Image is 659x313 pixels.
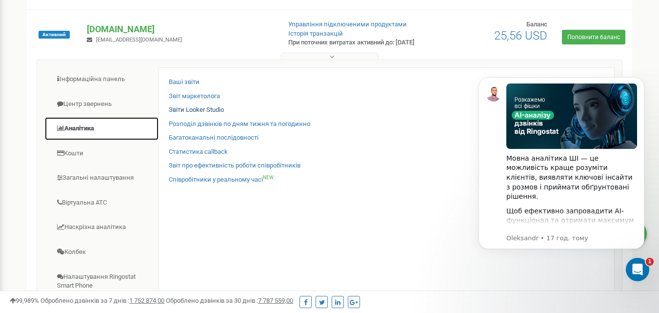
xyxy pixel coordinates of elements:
p: При поточних витратах активний до: [DATE] [288,38,424,47]
a: Звіт про ефективність роботи співробітників [169,161,300,170]
a: Колбек [44,240,159,264]
a: Історія транзакцій [288,30,343,37]
a: Співробітники у реальному часіNEW [169,175,274,185]
a: Управління підключеними продуктами [288,21,407,28]
iframe: Intercom notifications повідомлення [464,63,659,287]
a: Інформаційна панель [44,67,159,91]
iframe: Intercom live chat [626,258,649,281]
p: [DOMAIN_NAME] [87,23,272,36]
span: Оброблено дзвінків за 7 днів : [40,297,164,304]
a: Кошти [44,142,159,166]
sup: NEW [263,175,274,180]
span: [EMAIL_ADDRESS][DOMAIN_NAME] [96,37,182,43]
a: Звіт маркетолога [169,92,220,101]
a: Аналiтика [44,117,159,141]
a: Загальні налаштування [44,166,159,190]
a: Звіти Looker Studio [169,105,224,115]
a: Віртуальна АТС [44,191,159,215]
span: 99,989% [10,297,39,304]
a: Поповнити баланс [562,30,625,44]
a: Налаштування Ringostat Smart Phone [44,265,159,298]
span: 25,56 USD [494,29,547,42]
span: 1 [646,258,654,266]
u: 7 787 559,00 [258,297,293,304]
u: 1 752 874,00 [129,297,164,304]
span: Активний [39,31,70,39]
a: Ваші звіти [169,78,200,87]
a: Статистика callback [169,147,228,157]
span: Баланс [526,21,547,28]
a: Розподіл дзвінків по дням тижня та погодинно [169,120,310,129]
a: Центр звернень [44,92,159,116]
a: Багатоканальні послідовності [169,133,259,143]
a: Наскрізна аналітика [44,215,159,239]
span: Оброблено дзвінків за 30 днів : [166,297,293,304]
